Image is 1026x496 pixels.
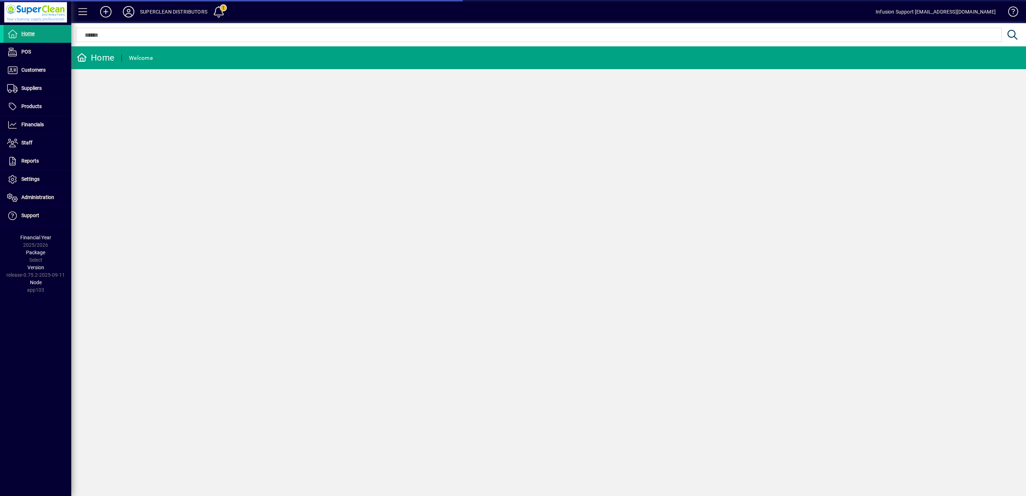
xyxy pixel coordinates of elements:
[4,170,71,188] a: Settings
[4,116,71,134] a: Financials
[21,176,40,182] span: Settings
[21,49,31,55] span: POS
[21,103,42,109] span: Products
[21,194,54,200] span: Administration
[21,122,44,127] span: Financials
[4,98,71,116] a: Products
[117,5,140,18] button: Profile
[4,152,71,170] a: Reports
[30,280,42,285] span: Node
[4,61,71,79] a: Customers
[4,134,71,152] a: Staff
[140,6,207,17] div: SUPERCLEAN DISTRIBUTORS
[20,235,51,240] span: Financial Year
[77,52,114,63] div: Home
[26,250,45,255] span: Package
[4,43,71,61] a: POS
[21,140,32,145] span: Staff
[129,52,153,64] div: Welcome
[876,6,996,17] div: Infusion Support [EMAIL_ADDRESS][DOMAIN_NAME]
[4,80,71,97] a: Suppliers
[21,67,46,73] span: Customers
[21,85,42,91] span: Suppliers
[94,5,117,18] button: Add
[21,31,35,36] span: Home
[4,189,71,206] a: Administration
[21,213,39,218] span: Support
[21,158,39,164] span: Reports
[27,265,44,270] span: Version
[1003,1,1017,25] a: Knowledge Base
[4,207,71,225] a: Support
